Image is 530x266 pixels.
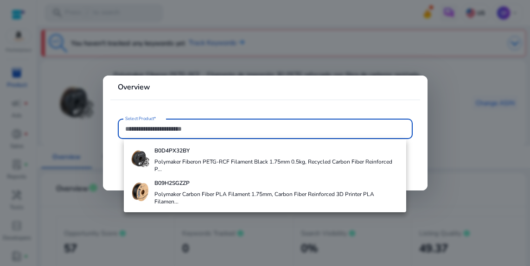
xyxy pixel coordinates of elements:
b: Overview [118,82,150,92]
b: B09H2SGZZP [154,179,190,187]
img: 81iijHOmjJL.jpg [131,150,150,169]
h4: Polymaker Fiberon PETG-RCF Filament Black 1.75mm 0.5kg, Recycled Carbon Fiber Reinforced P... [154,158,399,173]
b: B0D4PX32BY [154,147,190,154]
h4: Polymaker Carbon Fiber PLA Filament 1.75mm, Carbon Fiber Reinforced 3D Printer PLA Filamen... [154,190,399,205]
mat-label: Select Product* [125,115,156,122]
img: 81Hjs9OhpsL.jpg [131,183,150,201]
